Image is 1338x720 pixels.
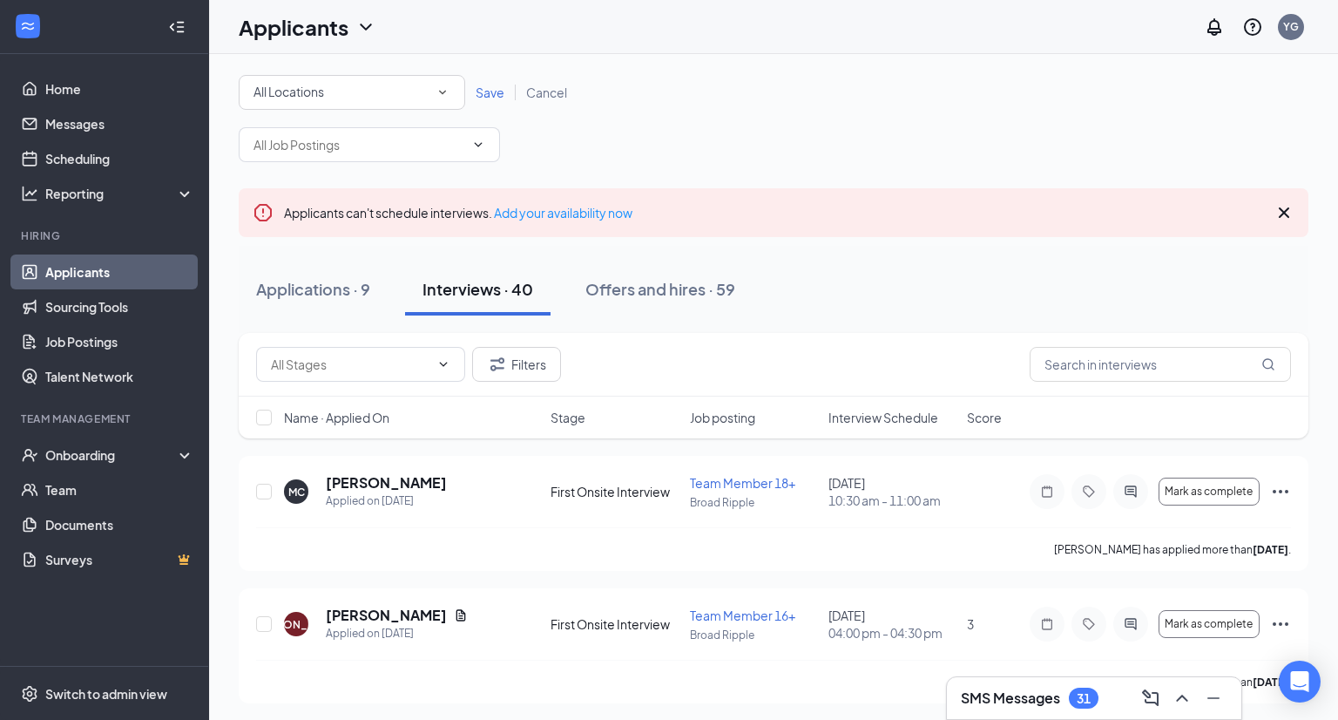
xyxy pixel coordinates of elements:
[45,106,194,141] a: Messages
[45,685,167,703] div: Switch to admin view
[1137,684,1165,712] button: ComposeMessage
[45,71,194,106] a: Home
[1270,614,1291,635] svg: Ellipses
[967,616,974,632] span: 3
[45,289,194,324] a: Sourcing Tools
[1283,19,1299,34] div: YG
[690,495,818,510] p: Broad Ripple
[284,409,389,426] span: Name · Applied On
[21,185,38,202] svg: Analysis
[45,141,194,176] a: Scheduling
[1030,347,1291,382] input: Search in interviews
[45,324,194,359] a: Job Postings
[1172,688,1193,709] svg: ChevronUp
[1165,486,1253,498] span: Mark as complete
[1159,478,1260,506] button: Mark as complete
[1159,610,1260,638] button: Mark as complete
[1120,617,1141,631] svg: ActiveChat
[45,359,194,394] a: Talent Network
[472,347,561,382] button: Filter Filters
[435,85,450,100] svg: SmallChevronDown
[1199,684,1227,712] button: Minimize
[828,474,956,509] div: [DATE]
[585,278,735,300] div: Offers and hires · 59
[1078,485,1099,499] svg: Tag
[690,475,795,491] span: Team Member 18+
[1242,17,1263,37] svg: QuestionInfo
[690,409,755,426] span: Job posting
[1253,543,1288,556] b: [DATE]
[1037,617,1058,631] svg: Note
[1274,202,1294,223] svg: Cross
[326,625,468,642] div: Applied on [DATE]
[1037,485,1058,499] svg: Note
[1054,675,1291,689] p: [PERSON_NAME] has applied more than .
[19,17,37,35] svg: WorkstreamLogo
[454,608,468,622] svg: Document
[21,685,38,703] svg: Settings
[551,483,679,500] div: First Onsite Interview
[168,18,186,36] svg: Collapse
[967,409,1002,426] span: Score
[1279,661,1321,703] div: Open Intercom Messenger
[487,354,508,375] svg: Filter
[828,409,938,426] span: Interview Schedule
[21,228,191,243] div: Hiring
[422,278,533,300] div: Interviews · 40
[45,185,195,202] div: Reporting
[45,542,194,577] a: SurveysCrown
[476,85,504,100] span: Save
[355,17,376,37] svg: ChevronDown
[828,492,956,509] span: 10:30 am - 11:00 am
[253,84,324,99] span: All Locations
[45,472,194,507] a: Team
[239,12,348,42] h1: Applicants
[1120,485,1141,499] svg: ActiveChat
[1078,617,1099,631] svg: Tag
[961,689,1060,708] h3: SMS Messages
[1203,688,1224,709] svg: Minimize
[1253,676,1288,689] b: [DATE]
[252,617,341,632] div: [PERSON_NAME]
[1261,357,1275,371] svg: MagnifyingGlass
[253,135,464,154] input: All Job Postings
[690,608,795,623] span: Team Member 16+
[326,473,447,492] h5: [PERSON_NAME]
[828,607,956,642] div: [DATE]
[284,205,632,221] span: Applicants can't schedule interviews.
[1204,17,1225,37] svg: Notifications
[551,615,679,633] div: First Onsite Interview
[45,255,194,289] a: Applicants
[1270,481,1291,502] svg: Ellipses
[494,205,632,221] a: Add your availability now
[1165,618,1253,630] span: Mark as complete
[690,628,818,642] p: Broad Ripple
[326,492,447,510] div: Applied on [DATE]
[256,278,370,300] div: Applications · 9
[828,624,956,642] span: 04:00 pm - 04:30 pm
[551,409,585,426] span: Stage
[21,446,38,464] svg: UserCheck
[271,355,429,374] input: All Stages
[253,202,274,223] svg: Error
[45,507,194,542] a: Documents
[471,138,485,152] svg: ChevronDown
[1140,688,1161,709] svg: ComposeMessage
[526,85,567,100] span: Cancel
[21,411,191,426] div: Team Management
[1054,542,1291,557] p: [PERSON_NAME] has applied more than .
[436,357,450,371] svg: ChevronDown
[1168,684,1196,712] button: ChevronUp
[253,82,450,103] div: All Locations
[326,606,447,625] h5: [PERSON_NAME]
[288,485,305,499] div: MC
[45,446,179,464] div: Onboarding
[1077,691,1091,706] div: 31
